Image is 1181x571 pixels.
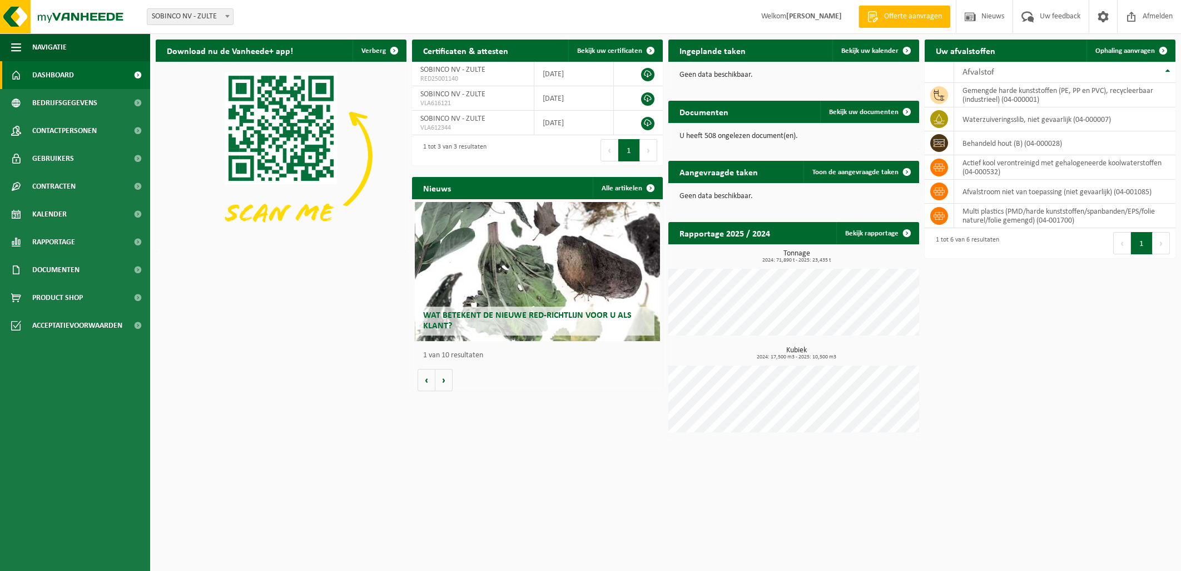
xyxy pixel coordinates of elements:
h2: Uw afvalstoffen [925,40,1006,61]
button: Volgende [435,369,453,391]
h3: Tonnage [674,250,919,263]
span: SOBINCO NV - ZULTE [420,115,485,123]
button: Previous [601,139,618,161]
span: 2024: 71,890 t - 2025: 23,435 t [674,258,919,263]
span: SOBINCO NV - ZULTE [420,90,485,99]
button: Next [640,139,657,161]
a: Bekijk uw certificaten [568,40,662,62]
button: Vorige [418,369,435,391]
p: Geen data beschikbaar. [679,193,908,200]
td: multi plastics (PMD/harde kunststoffen/spanbanden/EPS/folie naturel/folie gemengd) (04-001700) [954,204,1175,228]
p: U heeft 508 ongelezen document(en). [679,132,908,140]
td: waterzuiveringsslib, niet gevaarlijk (04-000007) [954,107,1175,131]
a: Offerte aanvragen [859,6,950,28]
button: Verberg [353,40,405,62]
h2: Ingeplande taken [668,40,757,61]
span: 2024: 17,500 m3 - 2025: 10,500 m3 [674,355,919,360]
td: [DATE] [534,62,614,86]
a: Bekijk rapportage [836,222,918,244]
h2: Rapportage 2025 / 2024 [668,222,781,244]
div: 1 tot 3 van 3 resultaten [418,138,487,163]
span: VLA612344 [420,124,525,132]
td: [DATE] [534,111,614,135]
span: Toon de aangevraagde taken [812,169,899,176]
a: Wat betekent de nieuwe RED-richtlijn voor u als klant? [415,202,661,341]
p: Geen data beschikbaar. [679,71,908,79]
h2: Download nu de Vanheede+ app! [156,40,304,61]
span: Acceptatievoorwaarden [32,312,122,339]
a: Alle artikelen [593,177,662,199]
span: Bekijk uw certificaten [577,47,642,55]
span: Bedrijfsgegevens [32,89,97,117]
a: Toon de aangevraagde taken [803,161,918,183]
h2: Certificaten & attesten [412,40,519,61]
span: RED25001140 [420,75,525,83]
span: Contracten [32,173,76,200]
td: [DATE] [534,86,614,111]
span: SOBINCO NV - ZULTE [147,9,233,24]
button: 1 [1131,232,1153,254]
h2: Aangevraagde taken [668,161,769,183]
span: Rapportage [32,228,75,256]
span: Navigatie [32,33,67,61]
span: VLA616121 [420,99,525,108]
span: Contactpersonen [32,117,97,145]
a: Bekijk uw kalender [832,40,918,62]
span: Offerte aanvragen [881,11,945,22]
td: behandeld hout (B) (04-000028) [954,131,1175,155]
span: Kalender [32,200,67,228]
span: Product Shop [32,284,83,312]
span: Bekijk uw kalender [841,47,899,55]
span: Ophaling aanvragen [1095,47,1155,55]
span: Dashboard [32,61,74,89]
td: afvalstroom niet van toepassing (niet gevaarlijk) (04-001085) [954,180,1175,204]
span: SOBINCO NV - ZULTE [420,66,485,74]
h3: Kubiek [674,347,919,360]
span: Wat betekent de nieuwe RED-richtlijn voor u als klant? [423,311,632,331]
button: Previous [1113,232,1131,254]
button: 1 [618,139,640,161]
span: SOBINCO NV - ZULTE [147,8,234,25]
h2: Nieuws [412,177,462,199]
a: Bekijk uw documenten [820,101,918,123]
td: gemengde harde kunststoffen (PE, PP en PVC), recycleerbaar (industrieel) (04-000001) [954,83,1175,107]
span: Afvalstof [962,68,994,77]
a: Ophaling aanvragen [1086,40,1174,62]
strong: [PERSON_NAME] [786,12,842,21]
span: Documenten [32,256,80,284]
td: actief kool verontreinigd met gehalogeneerde koolwaterstoffen (04-000532) [954,155,1175,180]
p: 1 van 10 resultaten [423,352,657,360]
span: Verberg [361,47,386,55]
img: Download de VHEPlus App [156,62,406,250]
div: 1 tot 6 van 6 resultaten [930,231,999,255]
span: Bekijk uw documenten [829,109,899,116]
span: Gebruikers [32,145,74,173]
button: Next [1153,232,1170,254]
h2: Documenten [668,101,740,122]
